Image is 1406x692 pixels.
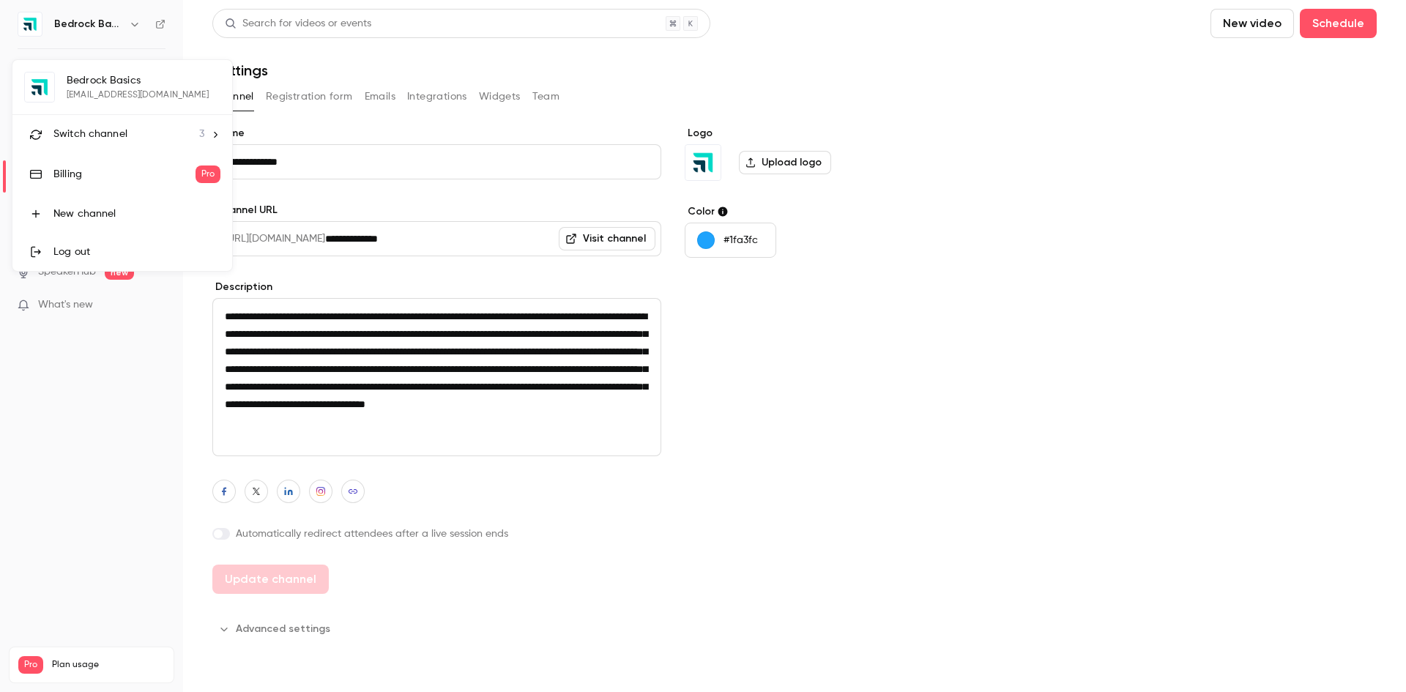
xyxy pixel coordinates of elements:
div: Log out [53,245,220,259]
span: Switch channel [53,127,127,142]
span: 3 [199,127,204,142]
div: Billing [53,167,196,182]
span: Pro [196,165,220,183]
div: New channel [53,207,220,221]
